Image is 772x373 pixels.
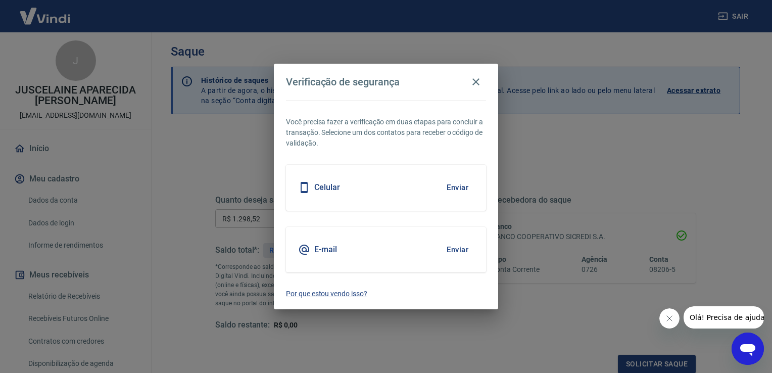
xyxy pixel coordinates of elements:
a: Por que estou vendo isso? [286,289,486,299]
h5: Celular [314,182,340,193]
h4: Verificação de segurança [286,76,400,88]
iframe: Mensagem da empresa [684,306,764,329]
span: Olá! Precisa de ajuda? [6,7,85,15]
h5: E-mail [314,245,337,255]
p: Você precisa fazer a verificação em duas etapas para concluir a transação. Selecione um dos conta... [286,117,486,149]
iframe: Fechar mensagem [659,308,680,329]
button: Enviar [441,177,474,198]
iframe: Botão para abrir a janela de mensagens [732,333,764,365]
button: Enviar [441,239,474,260]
